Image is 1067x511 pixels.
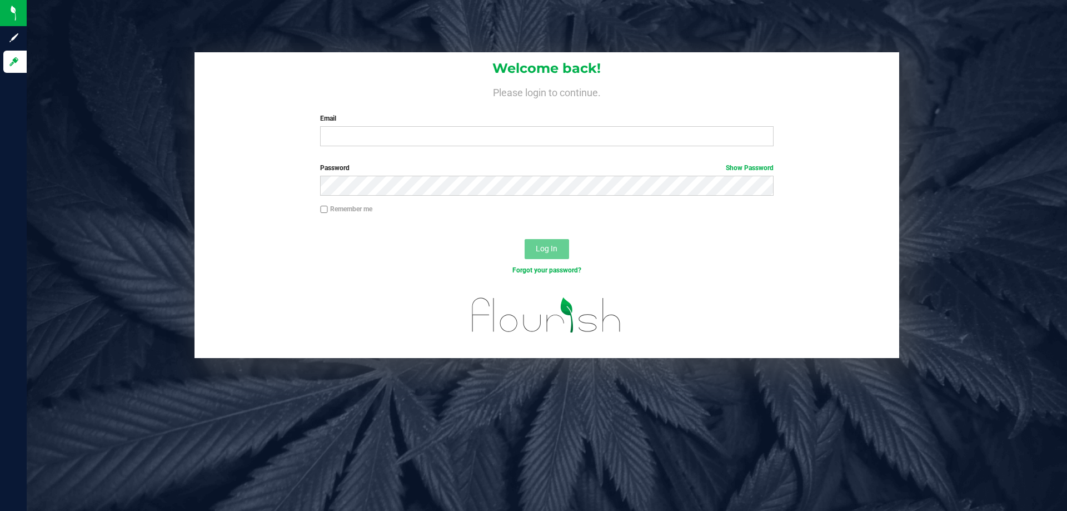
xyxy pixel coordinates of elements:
[320,113,773,123] label: Email
[320,164,350,172] span: Password
[726,164,774,172] a: Show Password
[320,204,372,214] label: Remember me
[536,244,557,253] span: Log In
[195,61,899,76] h1: Welcome back!
[512,266,581,274] a: Forgot your password?
[320,206,328,214] input: Remember me
[8,56,19,67] inline-svg: Log in
[458,287,635,344] img: flourish_logo.svg
[8,32,19,43] inline-svg: Sign up
[195,85,899,98] h4: Please login to continue.
[525,239,569,259] button: Log In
